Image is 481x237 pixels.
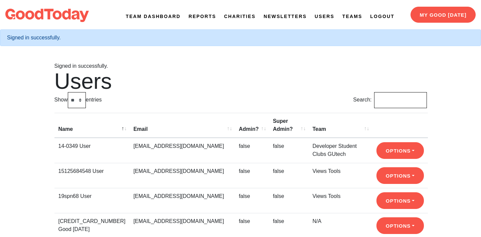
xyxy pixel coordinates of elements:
a: My Good [DATE] [411,7,476,23]
div: Signed in successfully. [7,34,474,42]
td: false [235,163,269,188]
td: false [269,163,309,188]
td: Views Tools [308,188,372,213]
td: false [269,188,309,213]
button: Options [376,167,424,184]
td: [EMAIL_ADDRESS][DOMAIN_NAME] [129,163,234,188]
a: Team Dashboard [126,13,181,20]
th: Name: activate to sort column descending [54,113,130,138]
td: 19spn68 User [54,188,130,213]
label: Search: [353,92,427,108]
a: Users [315,13,334,20]
p: Signed in successfully. [54,62,427,70]
a: Reports [188,13,216,20]
td: false [269,138,309,163]
a: Charities [224,13,256,20]
td: Views Tools [308,163,372,188]
h1: Users [54,70,427,92]
td: false [235,138,269,163]
td: [EMAIL_ADDRESS][DOMAIN_NAME] [129,138,234,163]
button: Options [376,217,424,234]
th: Email: activate to sort column ascending [129,113,234,138]
td: Developer Student Clubs GUtech [308,138,372,163]
a: Newsletters [264,13,307,20]
img: logo-dark-da6b47b19159aada33782b937e4e11ca563a98e0ec6b0b8896e274de7198bfd4.svg [5,9,89,22]
td: 15125684548 User [54,163,130,188]
th: Team: activate to sort column ascending [308,113,372,138]
button: Options [376,192,424,209]
button: Options [376,142,424,159]
a: Teams [342,13,362,20]
th: Super Admin?: activate to sort column ascending [269,113,309,138]
th: Admin?: activate to sort column ascending [235,113,269,138]
input: Search: [374,92,427,108]
label: Show entries [54,92,102,108]
select: Showentries [68,92,86,108]
td: 14-0349 User [54,138,130,163]
td: false [235,188,269,213]
a: Logout [370,13,394,20]
td: [EMAIL_ADDRESS][DOMAIN_NAME] [129,188,234,213]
